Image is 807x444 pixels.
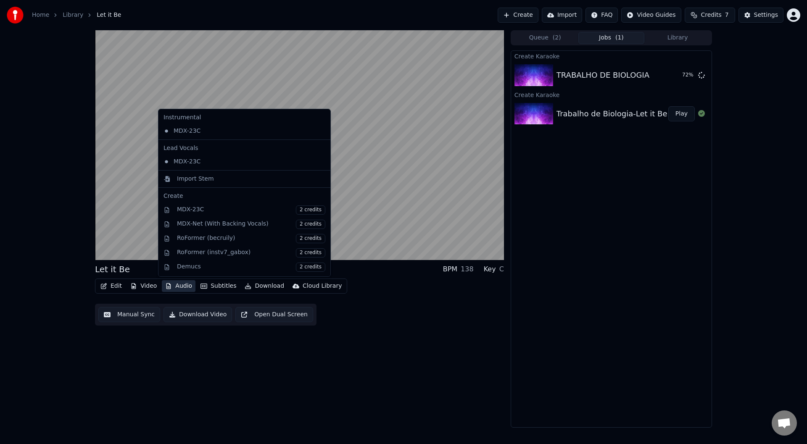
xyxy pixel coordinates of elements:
[553,34,561,42] span: ( 2 )
[578,32,645,44] button: Jobs
[615,34,624,42] span: ( 1 )
[160,155,316,168] div: MDX-23C
[296,263,325,272] span: 2 credits
[303,282,342,290] div: Cloud Library
[177,205,325,215] div: MDX-23C
[511,89,712,100] div: Create Karaoke
[296,234,325,243] span: 2 credits
[296,220,325,229] span: 2 credits
[127,280,160,292] button: Video
[197,280,240,292] button: Subtitles
[235,307,313,322] button: Open Dual Screen
[241,280,287,292] button: Download
[164,307,232,322] button: Download Video
[512,32,578,44] button: Queue
[177,248,325,257] div: RoFormer (instv7_gabox)
[177,220,325,229] div: MDX-Net (With Backing Vocals)
[556,69,649,81] div: TRABALHO DE BIOLOGIA
[97,280,125,292] button: Edit
[621,8,681,23] button: Video Guides
[682,72,695,79] div: 72 %
[725,11,729,19] span: 7
[177,234,325,243] div: RoFormer (becruily)
[160,124,316,138] div: MDX-23C
[668,106,695,121] button: Play
[296,205,325,215] span: 2 credits
[461,264,474,274] div: 138
[98,307,160,322] button: Manual Sync
[701,11,721,19] span: Credits
[95,263,130,275] div: Let it Be
[32,11,49,19] a: Home
[484,264,496,274] div: Key
[177,263,325,272] div: Demucs
[498,8,538,23] button: Create
[499,264,504,274] div: C
[296,248,325,257] span: 2 credits
[7,7,24,24] img: youka
[177,175,214,183] div: Import Stem
[443,264,457,274] div: BPM
[542,8,582,23] button: Import
[63,11,83,19] a: Library
[644,32,711,44] button: Library
[585,8,618,23] button: FAQ
[754,11,778,19] div: Settings
[160,142,329,155] div: Lead Vocals
[164,192,325,200] div: Create
[97,11,121,19] span: Let it Be
[32,11,121,19] nav: breadcrumb
[738,8,783,23] button: Settings
[556,108,667,120] div: Trabalho de Biologia-Let it Be
[162,280,195,292] button: Audio
[685,8,735,23] button: Credits7
[160,111,329,124] div: Instrumental
[772,410,797,436] div: Open chat
[511,51,712,61] div: Create Karaoke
